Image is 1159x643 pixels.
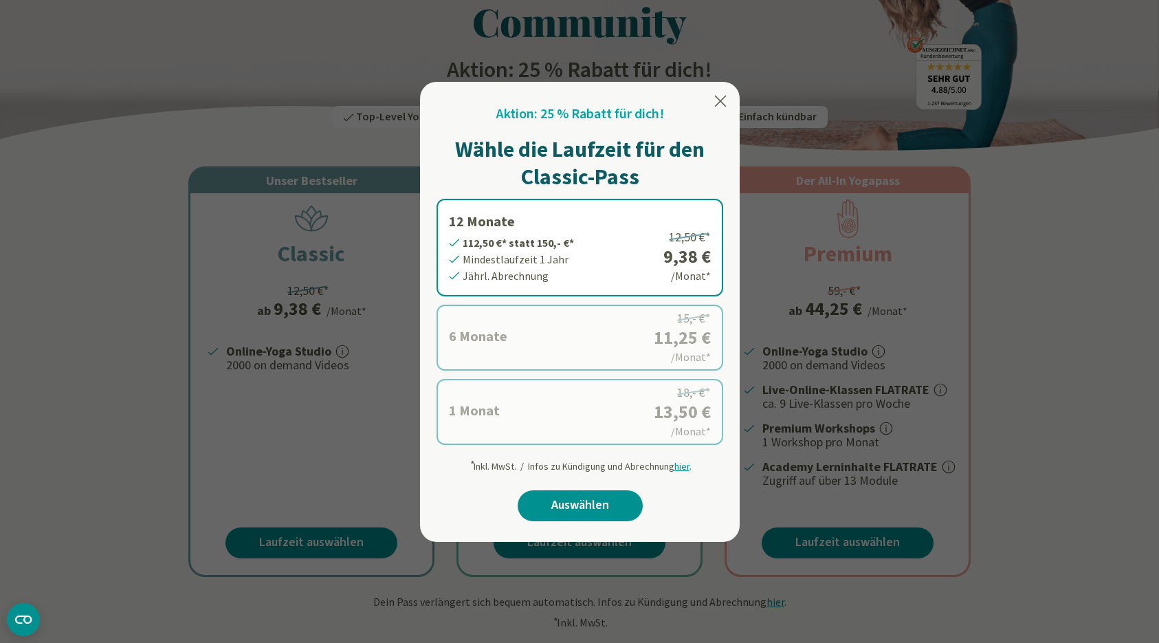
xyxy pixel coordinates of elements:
span: hier [674,460,689,472]
a: Auswählen [518,490,643,521]
div: Inkl. MwSt. / Infos zu Kündigung und Abrechnung . [469,453,692,474]
h2: Aktion: 25 % Rabatt für dich! [496,104,664,124]
h1: Wähle die Laufzeit für den Classic-Pass [437,135,723,190]
button: CMP-Widget öffnen [7,603,40,636]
